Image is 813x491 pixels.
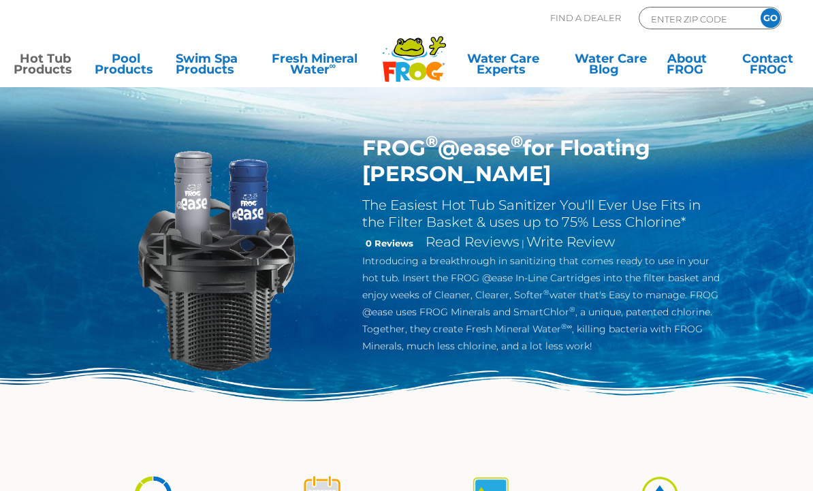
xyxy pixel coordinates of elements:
[256,53,374,80] a: Fresh MineralWater∞
[737,53,799,80] a: ContactFROG
[330,60,336,71] sup: ∞
[650,11,742,27] input: Zip Code Form
[449,53,557,80] a: Water CareExperts
[526,234,615,250] a: Write Review
[543,288,549,297] sup: ®
[366,238,413,249] strong: 0 Reviews
[89,135,342,387] img: InLineWeir_Front_High_inserting-v2.png
[569,305,575,314] sup: ®
[575,53,637,80] a: Water CareBlog
[656,53,718,80] a: AboutFROG
[761,8,780,28] input: GO
[175,53,238,80] a: Swim SpaProducts
[522,238,524,249] span: |
[362,253,724,355] p: Introducing a breakthrough in sanitizing that comes ready to use in your hot tub. Insert the FROG...
[426,234,520,250] a: Read Reviews
[95,53,157,80] a: PoolProducts
[561,322,567,331] sup: ®
[362,197,724,231] h2: The Easiest Hot Tub Sanitizer You'll Ever Use Fits in the Filter Basket & uses up to 75% Less Chl...
[14,53,76,80] a: Hot TubProducts
[550,7,621,29] p: Find A Dealer
[362,135,724,187] h1: FROG @ease for Floating [PERSON_NAME]
[511,131,523,151] sup: ®
[426,131,438,151] sup: ®
[567,322,573,331] sup: ∞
